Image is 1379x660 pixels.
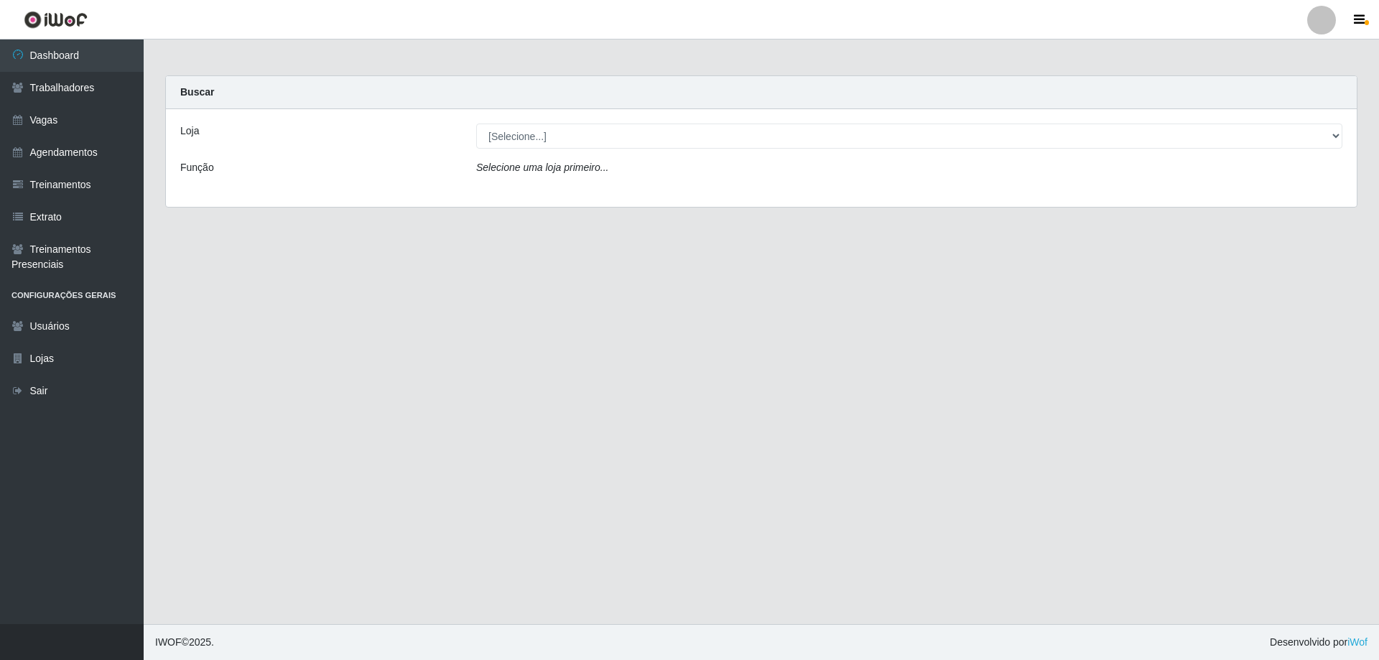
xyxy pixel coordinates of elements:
[180,86,214,98] strong: Buscar
[1270,635,1368,650] span: Desenvolvido por
[24,11,88,29] img: CoreUI Logo
[180,124,199,139] label: Loja
[476,162,608,173] i: Selecione uma loja primeiro...
[180,160,214,175] label: Função
[155,636,182,648] span: IWOF
[1347,636,1368,648] a: iWof
[155,635,214,650] span: © 2025 .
